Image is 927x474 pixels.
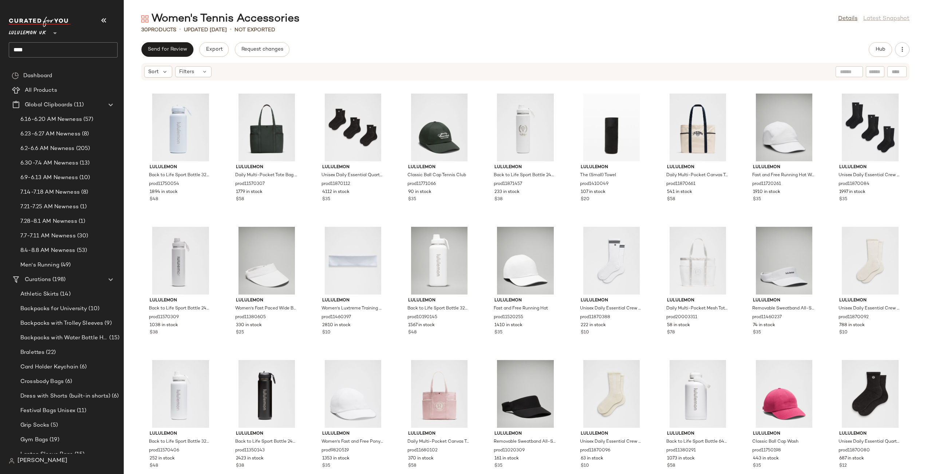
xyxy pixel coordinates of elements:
button: Request changes [235,42,289,57]
span: lululemon [408,431,470,437]
span: 222 in stock [581,322,606,329]
span: prod11870661 [666,181,695,187]
span: 7.14-7.18 AM Newness [20,188,80,197]
span: $48 [150,196,158,203]
span: (198) [51,276,66,284]
span: $35 [753,463,761,469]
span: Send for Review [147,47,187,52]
span: Lululemon UK [9,25,46,38]
span: Back to Life Sport Bottle 32oz Straw Lid [149,172,211,179]
span: (5) [49,421,58,430]
span: Unisex Daily Essential Crew Socks 3 Pack [839,172,900,179]
span: 788 in stock [839,322,865,329]
span: Laptop Sleeve Bags [20,450,73,459]
span: • [179,25,181,34]
span: (9) [103,319,111,328]
span: $58 [408,463,416,469]
span: $48 [408,329,417,336]
span: lululemon [322,431,384,437]
span: $20 [581,196,589,203]
span: Unisex Daily Essential Quarter Socks [839,439,900,445]
img: LU9CKDS_069263_1 [402,94,476,161]
span: $10 [839,329,848,336]
span: Classic Ball Cap Wash [752,439,798,445]
img: LW9FRQS_068839_1 [316,227,390,295]
span: Back to Life Sport Bottle 32oz Shine [149,439,211,445]
span: prod11871457 [494,181,522,187]
span: Fast and Free Running Hat WovenAir [752,172,814,179]
span: lululemon [839,297,901,304]
p: updated [DATE] [184,26,227,34]
button: Send for Review [141,42,193,57]
span: Daily Multi-Pocket Mesh Tote Bag 20L [666,305,728,312]
span: 443 in stock [753,455,779,462]
img: LW9FNQS_0002_1 [316,360,390,428]
img: LU9CE5S_0001_1 [316,94,390,161]
span: prod11870096 [580,447,610,454]
span: 8.4-8.8 AM Newness [20,246,75,255]
span: lululemon [494,297,556,304]
span: $35 [753,196,761,203]
span: prod9820519 [322,447,349,454]
img: LU9CHRS_064485_1 [661,94,735,161]
span: (1) [79,203,87,211]
span: lululemon [753,431,815,437]
span: Grip Socks [20,421,49,430]
img: LU9BSDS_051302_1 [230,94,304,161]
span: prod11870092 [839,314,869,321]
span: prod11460237 [752,314,782,321]
span: 330 in stock [236,322,262,329]
span: $35 [322,463,330,469]
img: cfy_white_logo.C9jOOHJF.svg [9,17,71,27]
span: 1353 in stock [322,455,350,462]
span: (22) [44,348,56,357]
span: $25 [236,329,244,336]
span: prod11870080 [839,447,870,454]
span: $10 [581,329,589,336]
span: Daily Multi-Pocket Canvas Tote Bag 20L Collegiate [666,172,728,179]
span: The (Small) Towel [580,172,616,179]
span: 687 in stock [839,455,864,462]
img: LU9D23S_0001_1 [833,94,907,161]
button: Hub [869,42,892,57]
span: (11) [72,101,84,109]
span: lululemon [494,431,556,437]
span: 252 in stock [150,455,175,462]
span: $78 [667,329,675,336]
span: 1910 in stock [753,189,780,195]
span: Women's Luxtreme Training Headband [322,305,383,312]
span: lululemon [236,297,298,304]
span: lululemon [839,164,901,171]
span: [PERSON_NAME] [17,457,67,465]
img: LU9ALBS_0002_1 [402,227,476,295]
span: Unisex Daily Essential Quarter Socks 3 Pack [322,172,383,179]
span: 370 in stock [408,455,434,462]
span: Sort [148,68,159,76]
span: Card Holder Keychain [20,363,78,371]
span: lululemon [581,431,643,437]
span: (205) [75,145,90,153]
span: Unisex Daily Essential Crew Socks [839,305,900,312]
span: prod20003311 [666,314,697,321]
p: Not Exported [234,26,275,34]
span: Back to Life Sport Bottle 24oz Shine [149,305,211,312]
span: Backpacks for University [20,305,87,313]
span: 6.9-6.13 AM Newness [20,174,78,182]
span: Back to Life Sport Bottle 24oz Straw Lid [235,439,297,445]
span: (49) [59,261,71,269]
img: LU9BT1S_067232_1 [144,227,217,295]
span: 107 in stock [581,189,605,195]
span: lululemon [839,431,901,437]
span: 6.30-7.4 AM Newness [20,159,78,167]
span: 541 in stock [667,189,692,195]
span: $10 [581,463,589,469]
span: (15) [108,334,119,342]
span: prod11750198 [752,447,781,454]
span: prod11380291 [666,447,696,454]
img: LU9BPUS_069905_1 [144,360,217,428]
div: Products [141,26,176,34]
span: Dashboard [23,72,52,80]
span: prod11750054 [149,181,179,187]
span: Filters [179,68,194,76]
span: Festival Bags Unisex [20,407,75,415]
